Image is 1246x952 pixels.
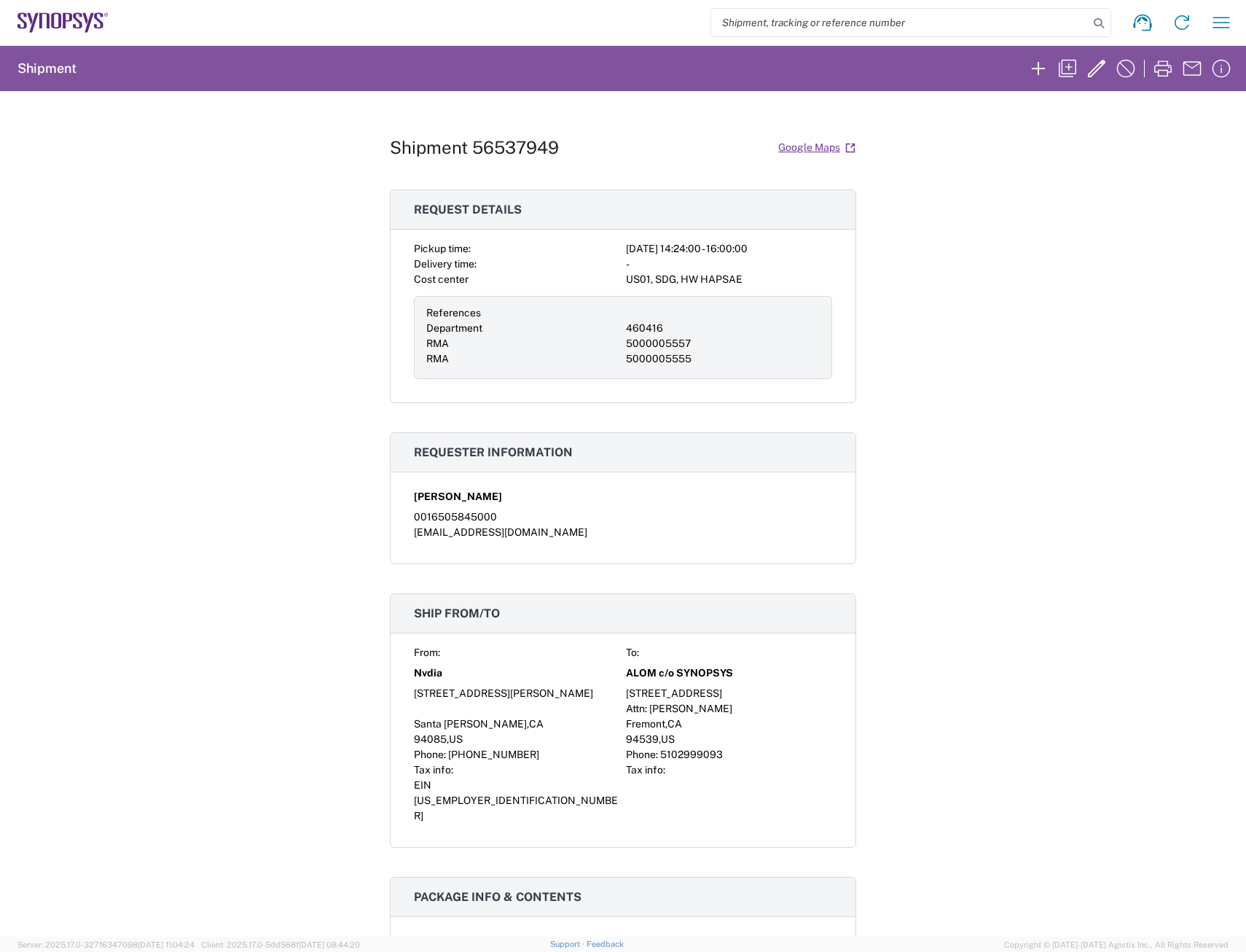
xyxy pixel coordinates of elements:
[529,718,544,730] span: CA
[527,718,529,730] span: ,
[426,336,620,351] div: RMA
[661,733,675,745] span: US
[626,321,820,336] div: 460416
[626,351,820,367] div: 5000005555
[414,764,453,776] span: Tax info:
[1004,938,1229,951] span: Copyright © [DATE]-[DATE] Agistix Inc., All Rights Reserved
[659,733,661,745] span: ,
[660,749,723,760] span: 5102999093
[414,445,573,459] span: Requester information
[448,749,539,760] span: [PHONE_NUMBER]
[626,647,639,658] span: To:
[550,940,587,948] a: Support
[777,135,856,160] a: Google Maps
[414,733,447,745] span: 94085
[665,718,667,730] span: ,
[414,243,471,254] span: Pickup time:
[626,764,665,776] span: Tax info:
[414,273,469,285] span: Cost center
[390,137,559,158] h1: Shipment 56537949
[626,241,832,257] div: [DATE] 14:24:00 - 16:00:00
[414,718,527,730] span: Santa [PERSON_NAME]
[449,733,463,745] span: US
[414,258,477,270] span: Delivery time:
[414,795,618,822] span: [US_EMPLOYER_IDENTIFICATION_NUMBER]
[414,489,502,504] span: [PERSON_NAME]
[17,60,77,77] h2: Shipment
[626,718,665,730] span: Fremont
[626,686,832,701] div: [STREET_ADDRESS]
[626,336,820,351] div: 5000005557
[626,272,832,287] div: US01, SDG, HW HAPSAE
[414,510,832,525] div: 0016505845000
[299,940,360,949] span: [DATE] 08:44:20
[426,321,620,336] div: Department
[414,779,431,791] span: EIN
[414,934,454,949] span: Crate(s)
[711,9,1089,36] input: Shipment, tracking or reference number
[447,733,449,745] span: ,
[201,940,360,949] span: Client: 2025.17.0-5dd568f
[587,940,624,948] a: Feedback
[626,666,733,681] span: ALOM c/o SYNOPSYS
[626,749,658,760] span: Phone:
[414,686,620,701] div: [STREET_ADDRESS][PERSON_NAME]
[414,749,446,760] span: Phone:
[626,733,659,745] span: 94539
[626,701,832,717] div: Attn: [PERSON_NAME]
[17,940,195,949] span: Server: 2025.17.0-327f6347098
[414,890,581,904] span: Package info & contents
[414,666,442,681] span: Nvdia
[414,525,832,540] div: [EMAIL_ADDRESS][DOMAIN_NAME]
[426,307,481,319] span: References
[667,718,682,730] span: CA
[414,203,522,216] span: Request details
[426,351,620,367] div: RMA
[626,257,832,272] div: -
[414,606,500,620] span: Ship from/to
[414,647,440,658] span: From:
[138,940,195,949] span: [DATE] 11:04:24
